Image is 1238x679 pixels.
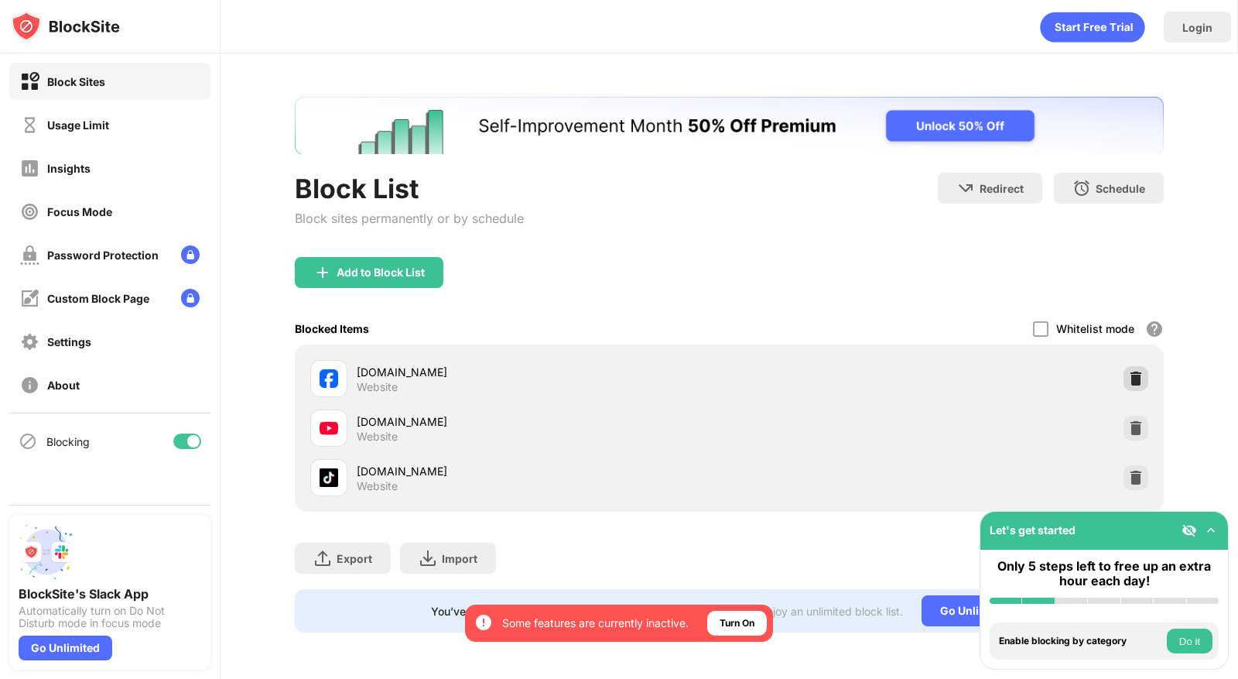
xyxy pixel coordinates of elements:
[502,616,689,631] div: Some features are currently inactive.
[47,249,159,262] div: Password Protection
[19,586,201,602] div: BlockSite's Slack App
[47,292,149,305] div: Custom Block Page
[47,162,91,175] div: Insights
[1040,12,1145,43] div: animation
[20,289,39,308] img: customize-block-page-off.svg
[357,479,398,493] div: Website
[20,376,39,395] img: about-off.svg
[990,523,1076,537] div: Let's get started
[990,559,1219,588] div: Only 5 steps left to free up an extra hour each day!
[474,613,493,632] img: error-circle-white.svg
[295,97,1164,154] iframe: Banner
[19,432,37,451] img: blocking-icon.svg
[181,245,200,264] img: lock-menu.svg
[20,115,39,135] img: time-usage-off.svg
[181,289,200,307] img: lock-menu.svg
[1096,182,1145,195] div: Schedule
[320,419,338,437] img: favicons
[19,636,112,660] div: Go Unlimited
[19,524,74,580] img: push-slack.svg
[357,380,398,394] div: Website
[357,430,398,444] div: Website
[1182,523,1197,538] img: eye-not-visible.svg
[320,369,338,388] img: favicons
[1203,523,1219,538] img: omni-setup-toggle.svg
[47,205,112,218] div: Focus Mode
[922,595,1028,626] div: Go Unlimited
[20,202,39,221] img: focus-off.svg
[11,11,120,42] img: logo-blocksite.svg
[442,552,477,565] div: Import
[1182,21,1212,34] div: Login
[337,552,372,565] div: Export
[999,636,1163,646] div: Enable blocking by category
[47,379,80,392] div: About
[295,322,369,335] div: Blocked Items
[19,605,201,629] div: Automatically turn on Do Not Disturb mode in focus mode
[1056,322,1134,335] div: Whitelist mode
[320,468,338,487] img: favicons
[20,245,39,265] img: password-protection-off.svg
[357,364,730,380] div: [DOMAIN_NAME]
[295,173,524,204] div: Block List
[46,435,90,448] div: Blocking
[357,463,730,479] div: [DOMAIN_NAME]
[1167,629,1212,653] button: Do it
[20,159,39,178] img: insights-off.svg
[295,211,524,226] div: Block sites permanently or by schedule
[357,413,730,430] div: [DOMAIN_NAME]
[980,182,1024,195] div: Redirect
[720,616,754,631] div: Turn On
[20,332,39,352] img: settings-off.svg
[47,335,91,348] div: Settings
[431,605,616,618] div: You’ve reached your block list limit.
[47,118,109,132] div: Usage Limit
[20,72,39,91] img: block-on.svg
[337,266,425,279] div: Add to Block List
[47,75,105,88] div: Block Sites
